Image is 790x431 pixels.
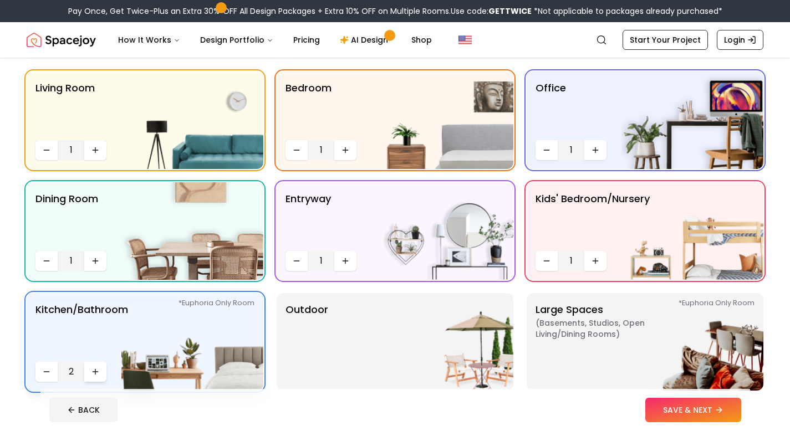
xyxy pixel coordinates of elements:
img: entryway [371,182,513,280]
button: Decrease quantity [286,251,308,271]
img: Living Room [121,71,263,169]
button: Decrease quantity [536,251,558,271]
button: SAVE & NEXT [645,398,741,422]
img: Dining Room [121,182,263,280]
button: Decrease quantity [536,140,558,160]
span: 1 [312,143,330,157]
span: 1 [562,143,580,157]
button: BACK [49,398,118,422]
button: Increase quantity [334,251,356,271]
button: Increase quantity [84,140,106,160]
p: Kitchen/Bathroom [35,302,128,357]
button: Increase quantity [584,251,606,271]
nav: Global [27,22,763,58]
button: Decrease quantity [35,251,58,271]
span: 1 [312,254,330,268]
b: GETTWICE [488,6,532,17]
p: Living Room [35,80,95,136]
img: Spacejoy Logo [27,29,96,51]
img: Office [621,71,763,169]
a: AI Design [331,29,400,51]
p: Dining Room [35,191,98,247]
span: 1 [562,254,580,268]
button: Decrease quantity [35,140,58,160]
p: Outdoor [286,302,328,382]
span: 1 [62,254,80,268]
a: Start Your Project [623,30,708,50]
button: Increase quantity [584,140,606,160]
div: Pay Once, Get Twice-Plus an Extra 30% OFF All Design Packages + Extra 10% OFF on Multiple Rooms. [68,6,722,17]
img: Bedroom [371,71,513,169]
a: Login [717,30,763,50]
img: Large Spaces *Euphoria Only [621,293,763,391]
p: entryway [286,191,331,247]
img: United States [458,33,472,47]
button: Increase quantity [84,251,106,271]
span: ( Basements, Studios, Open living/dining rooms ) [536,317,674,340]
button: Increase quantity [334,140,356,160]
img: Kids' Bedroom/Nursery [621,182,763,280]
a: Pricing [284,29,329,51]
p: Large Spaces [536,302,674,382]
nav: Main [109,29,441,51]
button: Decrease quantity [35,362,58,382]
span: Use code: [451,6,532,17]
img: Kitchen/Bathroom *Euphoria Only [121,293,263,391]
p: Office [536,80,566,136]
span: 1 [62,143,80,157]
button: Increase quantity [84,362,106,382]
a: Shop [402,29,441,51]
p: Bedroom [286,80,332,136]
span: *Not applicable to packages already purchased* [532,6,722,17]
button: Design Portfolio [191,29,282,51]
span: 2 [62,365,80,378]
img: Outdoor [371,293,513,391]
button: Decrease quantity [286,140,308,160]
a: Spacejoy [27,29,96,51]
button: How It Works [109,29,189,51]
p: Kids' Bedroom/Nursery [536,191,650,247]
